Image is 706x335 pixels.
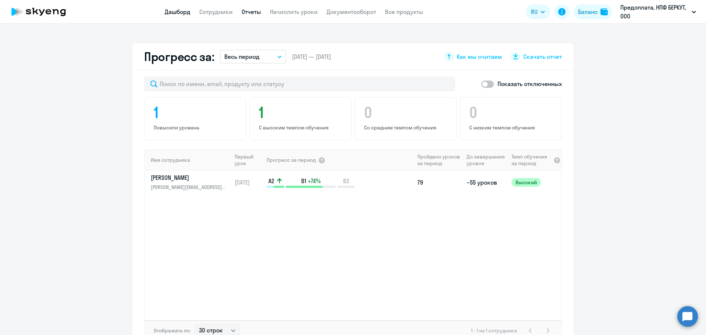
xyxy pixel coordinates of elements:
img: balance [600,8,608,15]
a: Сотрудники [199,8,233,15]
a: Дашборд [165,8,190,15]
span: Высокий [511,178,541,187]
p: С высоким темпом обучения [259,124,344,131]
a: Документооборот [327,8,376,15]
p: [PERSON_NAME][EMAIL_ADDRESS][DOMAIN_NAME] [151,183,227,191]
span: Прогресс за период [267,157,316,163]
input: Поиск по имени, email, продукту или статусу [144,76,455,91]
span: [DATE] — [DATE] [292,53,331,61]
th: Первый урок [232,149,266,171]
span: B2 [343,177,349,185]
span: Как мы считаем [457,53,502,61]
p: Повысили уровень [154,124,239,131]
th: До завершения уровня [464,149,508,171]
th: Имя сотрудника [145,149,232,171]
td: 79 [414,171,464,194]
button: Балансbalance [574,4,612,19]
button: Весь период [220,50,286,64]
p: [PERSON_NAME] [151,174,227,182]
p: Показать отключенных [498,79,562,88]
a: [PERSON_NAME][PERSON_NAME][EMAIL_ADDRESS][DOMAIN_NAME] [151,174,231,191]
td: ~55 уроков [464,171,508,194]
span: +74% [308,177,321,185]
span: A2 [268,177,274,185]
span: RU [531,7,538,16]
span: Скачать отчет [523,53,562,61]
h4: 1 [259,104,344,121]
span: B1 [301,177,306,185]
a: Отчеты [242,8,261,15]
span: 1 - 1 из 1 сотрудника [471,327,517,334]
span: Темп обучения за период [511,153,551,167]
a: Все продукты [385,8,423,15]
td: [DATE] [232,171,266,194]
button: RU [526,4,550,19]
h4: 1 [154,104,239,121]
a: Начислить уроки [270,8,318,15]
div: Баланс [578,7,598,16]
p: Весь период [224,52,260,61]
button: Предоплата, НПФ БЕРКУТ, ООО [617,3,700,21]
th: Пройдено уроков за период [414,149,464,171]
h2: Прогресс за: [144,49,214,64]
p: Предоплата, НПФ БЕРКУТ, ООО [620,3,689,21]
span: Отображать по: [154,327,191,334]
